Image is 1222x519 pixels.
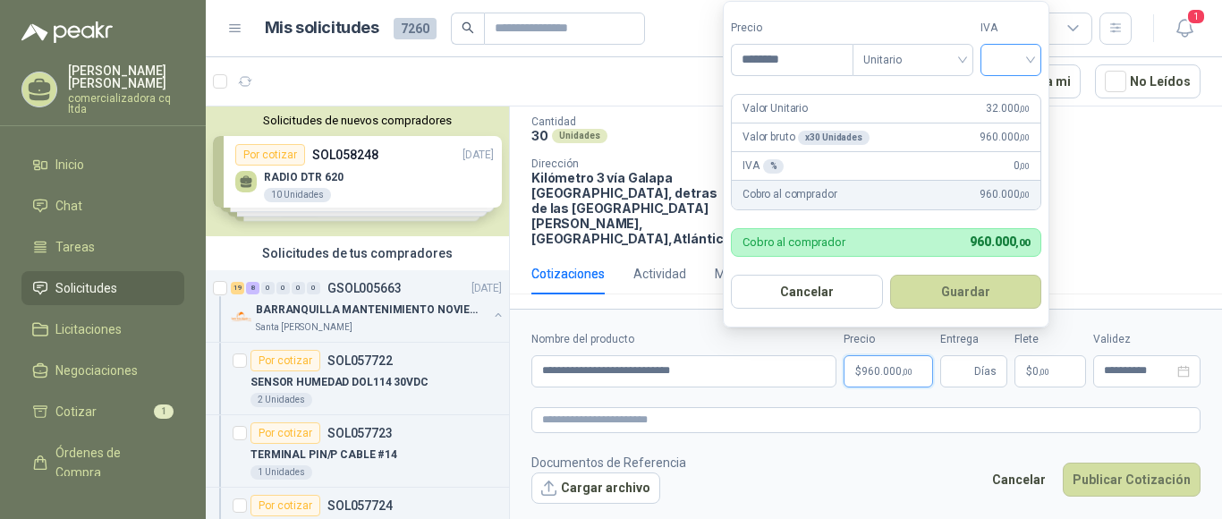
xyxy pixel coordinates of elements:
[1186,8,1206,25] span: 1
[55,443,167,482] span: Órdenes de Compra
[250,465,312,480] div: 1 Unidades
[861,366,912,377] span: 960.000
[327,282,402,294] p: GSOL005663
[55,196,82,216] span: Chat
[21,395,184,429] a: Cotizar1
[250,393,312,407] div: 2 Unidades
[250,447,397,464] p: TERMINAL PIN/P CABLE #14
[307,282,320,294] div: 0
[715,264,769,284] div: Mensajes
[55,319,122,339] span: Licitaciones
[206,343,509,415] a: Por cotizarSOL057722SENSOR HUMEDAD DOL114 30VDC2 Unidades
[206,236,509,270] div: Solicitudes de tus compradores
[327,354,393,367] p: SOL057722
[21,21,113,43] img: Logo peakr
[980,186,1030,203] span: 960.000
[844,355,933,387] p: $960.000,00
[980,20,1041,37] label: IVA
[265,15,379,41] h1: Mis solicitudes
[1026,366,1032,377] span: $
[531,453,686,472] p: Documentos de Referencia
[1019,132,1030,142] span: ,00
[1014,355,1086,387] p: $ 0,00
[261,282,275,294] div: 0
[1093,331,1201,348] label: Validez
[256,302,479,319] p: BARRANQUILLA MANTENIMIENTO NOVIEMBRE
[531,472,660,505] button: Cargar archivo
[231,282,244,294] div: 19
[292,282,305,294] div: 0
[21,271,184,305] a: Solicitudes
[970,234,1030,249] span: 960.000
[531,115,766,128] p: Cantidad
[531,264,605,284] div: Cotizaciones
[21,230,184,264] a: Tareas
[231,306,252,328] img: Company Logo
[743,186,836,203] p: Cobro al comprador
[798,131,869,145] div: x 30 Unidades
[276,282,290,294] div: 0
[21,436,184,489] a: Órdenes de Compra
[471,280,502,297] p: [DATE]
[1019,104,1030,114] span: ,00
[731,20,853,37] label: Precio
[1168,13,1201,45] button: 1
[1063,463,1201,497] button: Publicar Cotización
[55,155,84,174] span: Inicio
[531,331,836,348] label: Nombre del producto
[327,427,393,439] p: SOL057723
[844,331,933,348] label: Precio
[246,282,259,294] div: 8
[68,93,184,115] p: comercializadora cq ltda
[55,278,117,298] span: Solicitudes
[1019,190,1030,200] span: ,00
[863,47,963,73] span: Unitario
[327,499,393,512] p: SOL057724
[256,320,352,335] p: Santa [PERSON_NAME]
[206,106,509,236] div: Solicitudes de nuevos compradoresPor cotizarSOL058248[DATE] RADIO DTR 62010 UnidadesPor cotizarSO...
[940,331,1007,348] label: Entrega
[986,100,1030,117] span: 32.000
[68,64,184,89] p: [PERSON_NAME] [PERSON_NAME]
[250,495,320,516] div: Por cotizar
[21,353,184,387] a: Negociaciones
[743,157,784,174] p: IVA
[982,463,1056,497] button: Cancelar
[1039,367,1049,377] span: ,00
[1032,366,1049,377] span: 0
[21,189,184,223] a: Chat
[974,356,997,387] span: Días
[763,159,785,174] div: %
[250,350,320,371] div: Por cotizar
[55,361,138,380] span: Negociaciones
[743,129,870,146] p: Valor bruto
[980,129,1030,146] span: 960.000
[394,18,437,39] span: 7260
[633,264,686,284] div: Actividad
[1014,157,1030,174] span: 0
[743,236,845,248] p: Cobro al comprador
[1019,161,1030,171] span: ,00
[55,402,97,421] span: Cotizar
[250,422,320,444] div: Por cotizar
[890,275,1042,309] button: Guardar
[206,415,509,488] a: Por cotizarSOL057723TERMINAL PIN/P CABLE #141 Unidades
[552,129,607,143] div: Unidades
[462,21,474,34] span: search
[531,128,548,143] p: 30
[21,148,184,182] a: Inicio
[1015,237,1030,249] span: ,00
[731,275,883,309] button: Cancelar
[531,170,731,246] p: Kilómetro 3 vía Galapa [GEOGRAPHIC_DATA], detras de las [GEOGRAPHIC_DATA][PERSON_NAME], [GEOGRAPH...
[531,157,731,170] p: Dirección
[154,404,174,419] span: 1
[250,374,429,391] p: SENSOR HUMEDAD DOL114 30VDC
[231,277,505,335] a: 19 8 0 0 0 0 GSOL005663[DATE] Company LogoBARRANQUILLA MANTENIMIENTO NOVIEMBRESanta [PERSON_NAME]
[21,312,184,346] a: Licitaciones
[1095,64,1201,98] button: No Leídos
[743,100,808,117] p: Valor Unitario
[213,114,502,127] button: Solicitudes de nuevos compradores
[55,237,95,257] span: Tareas
[1014,331,1086,348] label: Flete
[902,367,912,377] span: ,00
